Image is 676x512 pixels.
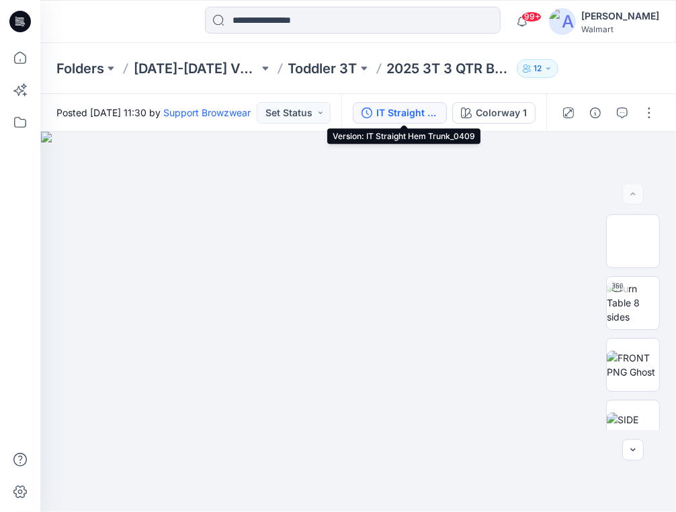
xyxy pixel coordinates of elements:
[585,102,606,124] button: Details
[41,132,675,512] img: eyJhbGciOiJIUzI1NiIsImtpZCI6IjAiLCJzbHQiOiJzZXMiLCJ0eXAiOiJKV1QifQ.eyJkYXRhIjp7InR5cGUiOiJzdG9yYW...
[288,59,357,78] a: Toddler 3T
[517,59,558,78] button: 12
[607,282,659,324] img: Turn Table 8 sides
[134,59,259,78] a: [DATE]-[DATE] VQS Preset Updates
[607,351,659,379] img: FRONT PNG Ghost
[534,61,542,76] p: 12
[56,105,251,120] span: Posted [DATE] 11:30 by
[353,102,447,124] button: IT Straight Hem Trunk_0409
[163,107,251,118] a: Support Browzwear
[581,24,659,34] div: Walmart
[56,59,104,78] a: Folders
[376,105,438,120] div: IT Straight Hem Trunk_0409
[581,8,659,24] div: [PERSON_NAME]
[452,102,536,124] button: Colorway 1
[387,59,512,78] p: 2025 3T 3 QTR Bottoms Only
[476,105,527,120] div: Colorway 1
[607,413,659,441] img: SIDE PNG Ghost
[549,8,576,35] img: avatar
[521,11,542,22] span: 99+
